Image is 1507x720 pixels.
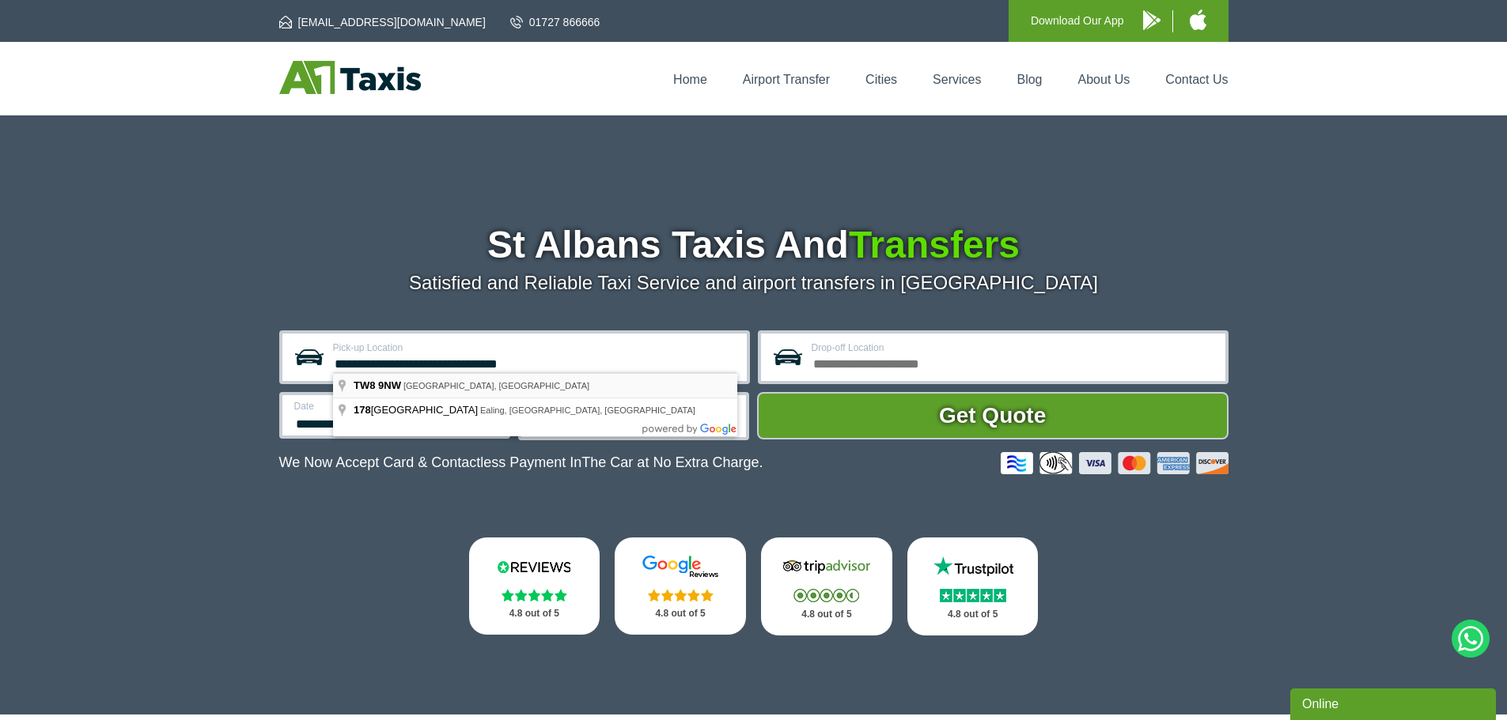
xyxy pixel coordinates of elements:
[761,537,892,635] a: Tripadvisor Stars 4.8 out of 5
[940,589,1006,602] img: Stars
[615,537,746,635] a: Google Stars 4.8 out of 5
[907,537,1039,635] a: Trustpilot Stars 4.8 out of 5
[1001,452,1229,474] img: Credit And Debit Cards
[294,401,498,411] label: Date
[926,555,1020,579] img: Trustpilot
[865,73,897,86] a: Cities
[354,379,401,391] span: TW8 9NW
[793,589,859,602] img: Stars
[333,343,737,352] label: Pick-up Location
[633,555,728,579] img: Google
[487,555,581,579] img: Reviews.io
[778,605,875,624] p: 4.8 out of 5
[632,604,729,624] p: 4.8 out of 5
[849,224,1020,266] span: Transfers
[812,343,1216,352] label: Drop-off Location
[1143,10,1161,30] img: A1 Taxis Android App
[354,404,480,416] span: [GEOGRAPHIC_DATA]
[1078,73,1130,86] a: About Us
[354,404,371,416] span: 178
[469,537,600,635] a: Reviews.io Stars 4.8 out of 5
[480,405,695,415] span: Ealing, [GEOGRAPHIC_DATA], [GEOGRAPHIC_DATA]
[1190,9,1206,30] img: A1 Taxis iPhone App
[403,381,589,390] span: [GEOGRAPHIC_DATA], [GEOGRAPHIC_DATA]
[502,589,567,601] img: Stars
[1290,685,1499,720] iframe: chat widget
[279,226,1229,264] h1: St Albans Taxis And
[1031,11,1124,31] p: Download Our App
[1165,73,1228,86] a: Contact Us
[743,73,830,86] a: Airport Transfer
[510,14,600,30] a: 01727 866666
[648,589,714,601] img: Stars
[673,73,707,86] a: Home
[933,73,981,86] a: Services
[581,454,763,470] span: The Car at No Extra Charge.
[279,272,1229,294] p: Satisfied and Reliable Taxi Service and airport transfers in [GEOGRAPHIC_DATA]
[757,392,1229,439] button: Get Quote
[279,61,421,94] img: A1 Taxis St Albans LTD
[487,604,583,624] p: 4.8 out of 5
[779,555,874,579] img: Tripadvisor
[279,14,486,30] a: [EMAIL_ADDRESS][DOMAIN_NAME]
[279,454,763,471] p: We Now Accept Card & Contactless Payment In
[925,605,1021,624] p: 4.8 out of 5
[1017,73,1042,86] a: Blog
